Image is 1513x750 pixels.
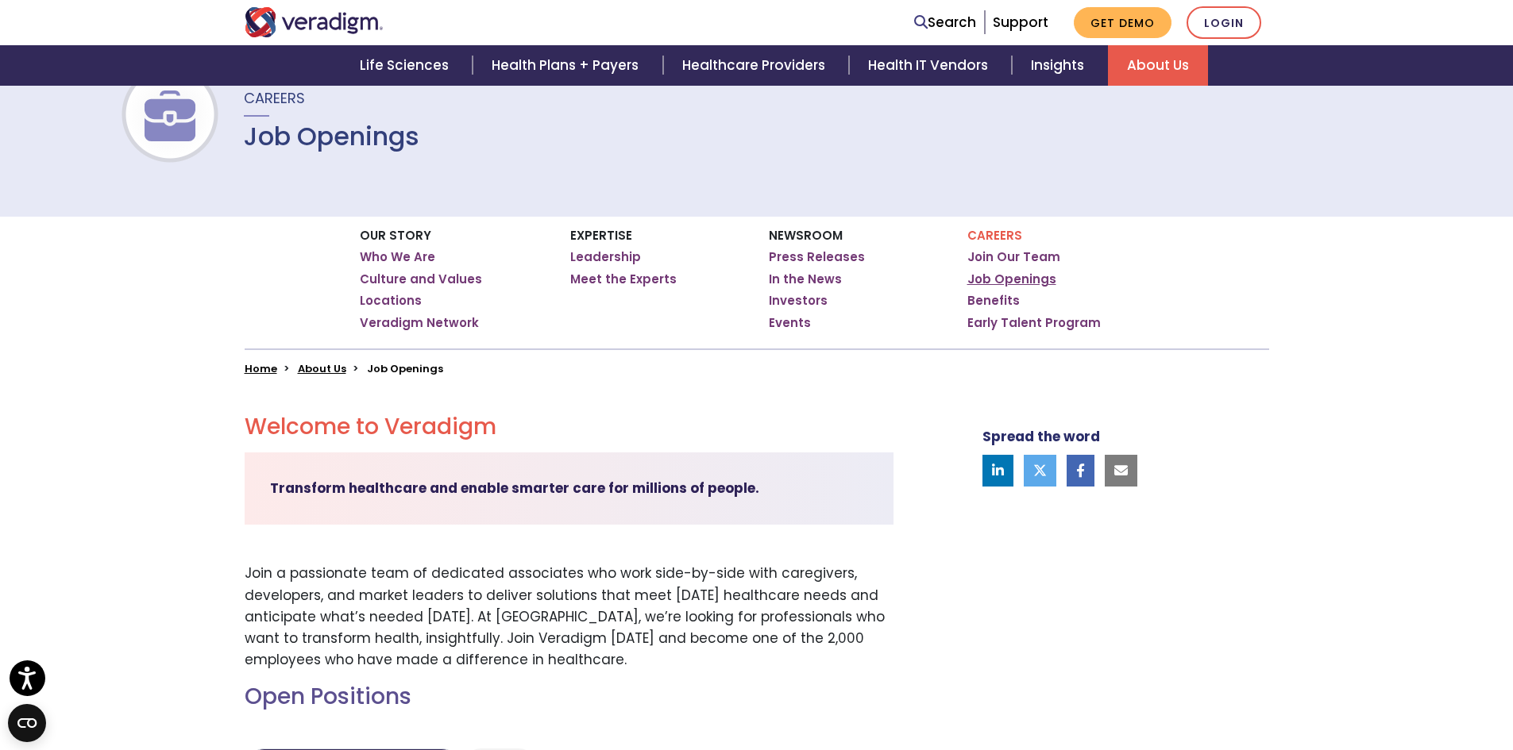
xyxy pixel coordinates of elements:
a: Health IT Vendors [849,45,1012,86]
a: Locations [360,293,422,309]
a: In the News [769,271,842,287]
a: Search [914,12,976,33]
span: Careers [244,88,305,108]
a: Who We Are [360,249,435,265]
h2: Open Positions [245,683,894,710]
a: Join Our Team [967,249,1060,265]
a: Veradigm Network [360,315,479,331]
a: Healthcare Providers [663,45,849,86]
h1: Job Openings [244,121,419,152]
a: Meet the Experts [570,271,677,287]
a: About Us [298,361,346,376]
a: About Us [1108,45,1208,86]
a: Investors [769,293,828,309]
a: Get Demo [1074,7,1171,38]
strong: Spread the word [982,427,1100,446]
a: Benefits [967,293,1020,309]
a: Support [993,13,1048,32]
a: Events [769,315,811,331]
a: Job Openings [967,271,1056,287]
p: Join a passionate team of dedicated associates who work side-by-side with caregivers, developers,... [245,563,894,671]
a: Press Releases [769,249,865,265]
h2: Welcome to Veradigm [245,413,894,440]
a: Life Sciences [341,45,473,86]
strong: Transform healthcare and enable smarter care for millions of people. [270,479,759,498]
a: Home [245,361,277,376]
a: Health Plans + Payers [473,45,662,86]
img: Veradigm logo [245,7,384,37]
a: Leadership [570,249,641,265]
a: Insights [1012,45,1108,86]
a: Login [1187,6,1261,39]
a: Early Talent Program [967,315,1101,331]
button: Open CMP widget [8,704,46,742]
a: Culture and Values [360,271,482,287]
